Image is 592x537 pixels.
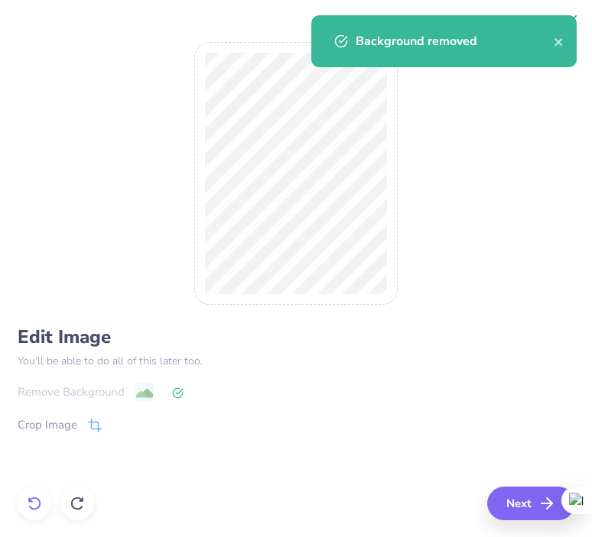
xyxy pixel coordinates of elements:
button: Next [487,487,575,520]
h4: Edit Image [18,326,575,348]
div: Crop Image [18,416,77,434]
p: You’ll be able to do all of this later too. [18,353,575,369]
button: close [554,32,564,50]
div: Background removed [356,32,554,50]
button: Close [557,7,586,36]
